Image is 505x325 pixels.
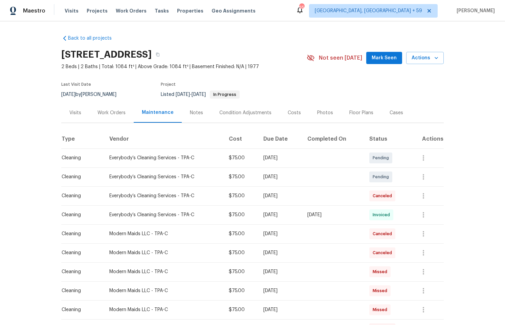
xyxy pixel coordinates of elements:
[454,7,495,14] span: [PERSON_NAME]
[62,230,98,237] div: Cleaning
[211,93,239,97] span: In Progress
[373,192,395,199] span: Canceled
[104,129,223,148] th: Vendor
[97,109,126,116] div: Work Orders
[62,174,98,180] div: Cleaning
[109,174,218,180] div: Everybody’s Cleaning Services - TPA-C
[373,268,390,275] span: Missed
[263,249,297,256] div: [DATE]
[263,287,297,294] div: [DATE]
[373,249,395,256] span: Canceled
[229,155,252,161] div: $75.00
[61,92,75,97] span: [DATE]
[61,63,307,70] span: 2 Beds | 2 Baths | Total: 1084 ft² | Above Grade: 1084 ft² | Basement Finished: N/A | 1977
[109,249,218,256] div: Modern Maids LLC - TPA-C
[288,109,301,116] div: Costs
[192,92,206,97] span: [DATE]
[155,8,169,13] span: Tasks
[109,287,218,294] div: Modern Maids LLC - TPA-C
[109,155,218,161] div: Everybody’s Cleaning Services - TPA-C
[176,92,190,97] span: [DATE]
[229,211,252,218] div: $75.00
[229,230,252,237] div: $75.00
[87,7,108,14] span: Projects
[263,192,297,199] div: [DATE]
[109,192,218,199] div: Everybody’s Cleaning Services - TPA-C
[219,109,271,116] div: Condition Adjustments
[109,211,218,218] div: Everybody’s Cleaning Services - TPA-C
[373,211,393,218] span: Invoiced
[263,306,297,313] div: [DATE]
[176,92,206,97] span: -
[299,4,304,11] div: 652
[62,287,98,294] div: Cleaning
[263,211,297,218] div: [DATE]
[62,249,98,256] div: Cleaning
[69,109,81,116] div: Visits
[116,7,147,14] span: Work Orders
[23,7,45,14] span: Maestro
[406,52,444,64] button: Actions
[62,268,98,275] div: Cleaning
[315,7,422,14] span: [GEOGRAPHIC_DATA], [GEOGRAPHIC_DATA] + 59
[373,287,390,294] span: Missed
[263,268,297,275] div: [DATE]
[161,92,240,97] span: Listed
[152,48,164,61] button: Copy Address
[229,249,252,256] div: $75.00
[161,82,176,86] span: Project
[61,82,91,86] span: Last Visit Date
[61,35,126,42] a: Back to all projects
[258,129,302,148] th: Due Date
[263,174,297,180] div: [DATE]
[109,230,218,237] div: Modern Maids LLC - TPA-C
[317,109,333,116] div: Photos
[62,192,98,199] div: Cleaning
[142,109,174,116] div: Maintenance
[190,109,203,116] div: Notes
[307,211,358,218] div: [DATE]
[349,109,373,116] div: Floor Plans
[65,7,79,14] span: Visits
[62,211,98,218] div: Cleaning
[109,306,218,313] div: Modern Maids LLC - TPA-C
[410,129,444,148] th: Actions
[319,55,362,61] span: Not seen [DATE]
[390,109,403,116] div: Cases
[373,155,392,161] span: Pending
[373,230,395,237] span: Canceled
[229,306,252,313] div: $75.00
[61,129,104,148] th: Type
[229,174,252,180] div: $75.00
[229,287,252,294] div: $75.00
[263,155,297,161] div: [DATE]
[62,155,98,161] div: Cleaning
[229,268,252,275] div: $75.00
[263,230,297,237] div: [DATE]
[373,174,392,180] span: Pending
[109,268,218,275] div: Modern Maids LLC - TPA-C
[61,51,152,58] h2: [STREET_ADDRESS]
[229,192,252,199] div: $75.00
[61,90,125,99] div: by [PERSON_NAME]
[412,54,438,62] span: Actions
[302,129,364,148] th: Completed On
[223,129,258,148] th: Cost
[62,306,98,313] div: Cleaning
[372,54,397,62] span: Mark Seen
[373,306,390,313] span: Missed
[366,52,402,64] button: Mark Seen
[177,7,203,14] span: Properties
[364,129,410,148] th: Status
[212,7,256,14] span: Geo Assignments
